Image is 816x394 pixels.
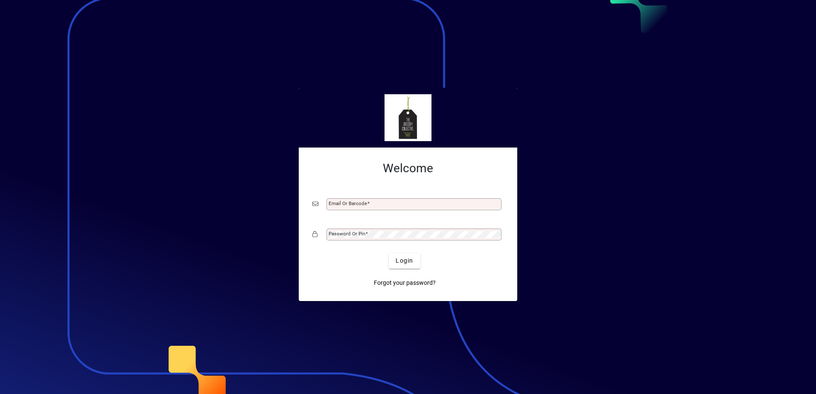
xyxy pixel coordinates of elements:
h2: Welcome [312,161,504,176]
button: Login [389,253,420,269]
mat-label: Password or Pin [329,231,365,237]
mat-label: Email or Barcode [329,200,367,206]
span: Login [396,256,413,265]
span: Forgot your password? [374,278,436,287]
a: Forgot your password? [370,275,439,291]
